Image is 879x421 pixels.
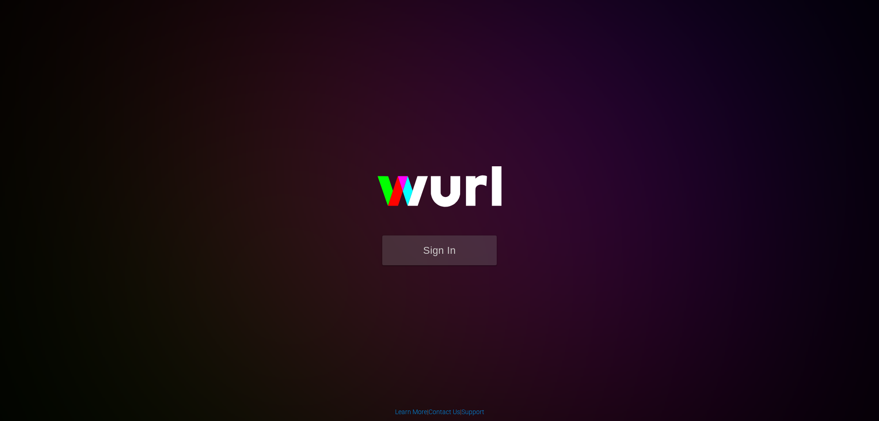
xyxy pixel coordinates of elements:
a: Support [461,408,484,416]
a: Learn More [395,408,427,416]
img: wurl-logo-on-black-223613ac3d8ba8fe6dc639794a292ebdb59501304c7dfd60c99c58986ef67473.svg [348,147,531,235]
a: Contact Us [429,408,460,416]
div: | | [395,407,484,416]
button: Sign In [382,235,497,265]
